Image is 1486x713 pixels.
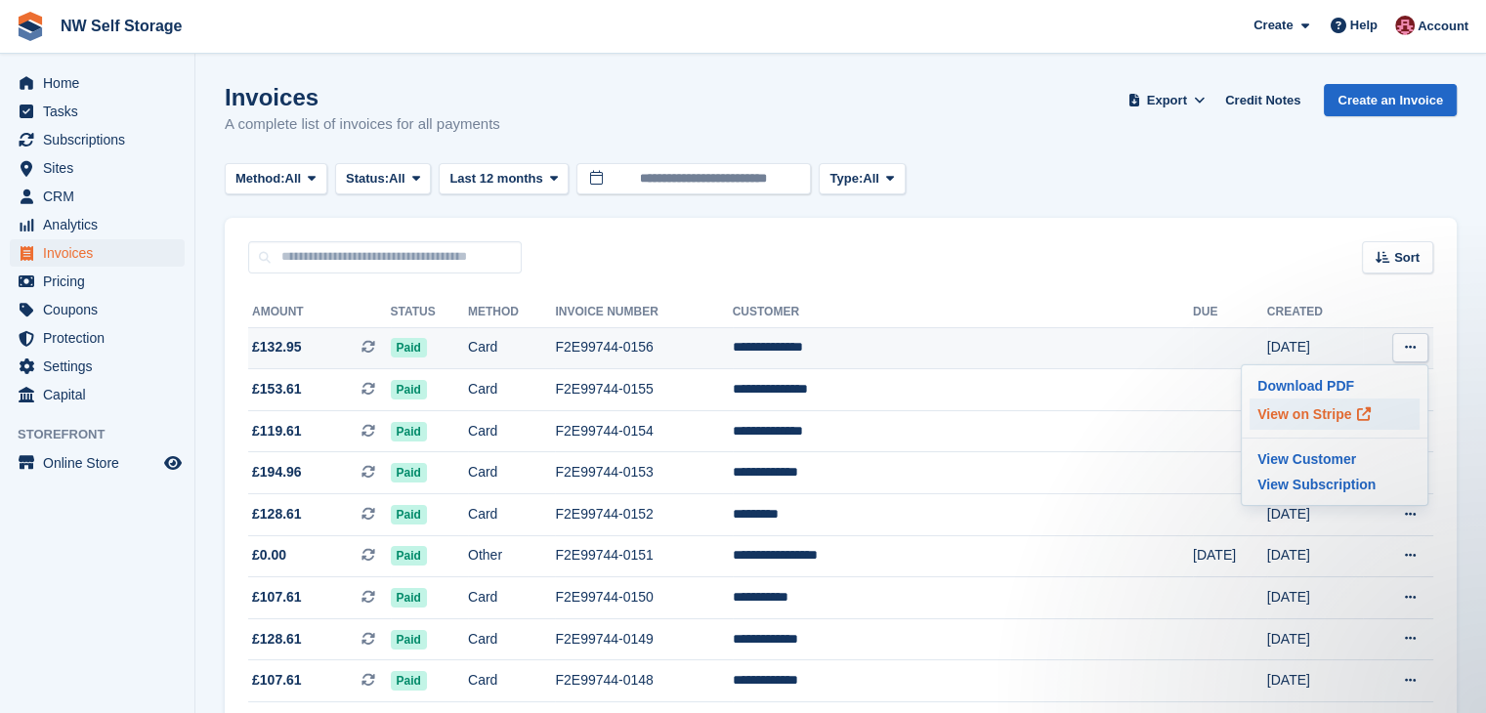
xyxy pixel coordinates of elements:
[235,169,285,189] span: Method:
[10,268,185,295] a: menu
[1193,297,1267,328] th: Due
[863,169,879,189] span: All
[468,369,555,411] td: Card
[248,297,391,328] th: Amount
[43,239,160,267] span: Invoices
[1267,618,1363,660] td: [DATE]
[555,494,732,536] td: F2E99744-0152
[468,535,555,577] td: Other
[225,113,500,136] p: A complete list of invoices for all payments
[43,69,160,97] span: Home
[1250,472,1420,497] a: View Subscription
[1217,84,1308,116] a: Credit Notes
[43,353,160,380] span: Settings
[10,239,185,267] a: menu
[1250,373,1420,398] a: Download PDF
[391,505,427,524] span: Paid
[16,12,45,41] img: stora-icon-8386f47178a22dfd0bd8f6a31ec36ba5ce8667c1dd55bd0f319d3a0aa187defe.svg
[43,449,160,477] span: Online Store
[391,630,427,650] span: Paid
[1267,577,1363,619] td: [DATE]
[1267,297,1363,328] th: Created
[346,169,389,189] span: Status:
[389,169,405,189] span: All
[555,297,732,328] th: Invoice Number
[391,338,427,357] span: Paid
[252,379,302,399] span: £153.61
[1250,398,1420,430] a: View on Stripe
[391,422,427,441] span: Paid
[1193,535,1267,577] td: [DATE]
[1324,84,1457,116] a: Create an Invoice
[43,268,160,295] span: Pricing
[252,545,286,566] span: £0.00
[10,69,185,97] a: menu
[468,618,555,660] td: Card
[225,84,500,110] h1: Invoices
[252,462,302,482] span: £194.96
[10,324,185,352] a: menu
[252,670,302,691] span: £107.61
[439,163,569,195] button: Last 12 months
[252,629,302,650] span: £128.61
[733,297,1193,328] th: Customer
[555,535,732,577] td: F2E99744-0151
[555,660,732,702] td: F2E99744-0148
[449,169,542,189] span: Last 12 months
[555,410,732,452] td: F2E99744-0154
[252,421,302,441] span: £119.61
[43,381,160,408] span: Capital
[1147,91,1187,110] span: Export
[10,98,185,125] a: menu
[10,381,185,408] a: menu
[468,297,555,328] th: Method
[10,211,185,238] a: menu
[829,169,863,189] span: Type:
[43,154,160,182] span: Sites
[43,296,160,323] span: Coupons
[555,327,732,369] td: F2E99744-0156
[43,98,160,125] span: Tasks
[43,126,160,153] span: Subscriptions
[1395,16,1415,35] img: Josh Vines
[10,154,185,182] a: menu
[1250,446,1420,472] a: View Customer
[391,588,427,608] span: Paid
[555,618,732,660] td: F2E99744-0149
[468,494,555,536] td: Card
[18,425,194,444] span: Storefront
[468,410,555,452] td: Card
[252,587,302,608] span: £107.61
[1124,84,1210,116] button: Export
[10,353,185,380] a: menu
[391,463,427,482] span: Paid
[225,163,327,195] button: Method: All
[53,10,190,42] a: NW Self Storage
[1394,248,1420,268] span: Sort
[1267,660,1363,702] td: [DATE]
[819,163,905,195] button: Type: All
[1253,16,1293,35] span: Create
[391,546,427,566] span: Paid
[285,169,302,189] span: All
[10,296,185,323] a: menu
[391,297,468,328] th: Status
[468,327,555,369] td: Card
[391,380,427,399] span: Paid
[1267,327,1363,369] td: [DATE]
[1267,535,1363,577] td: [DATE]
[555,369,732,411] td: F2E99744-0155
[43,211,160,238] span: Analytics
[43,324,160,352] span: Protection
[555,577,732,619] td: F2E99744-0150
[252,337,302,357] span: £132.95
[10,183,185,210] a: menu
[1267,494,1363,536] td: [DATE]
[468,452,555,494] td: Card
[10,126,185,153] a: menu
[1418,17,1468,36] span: Account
